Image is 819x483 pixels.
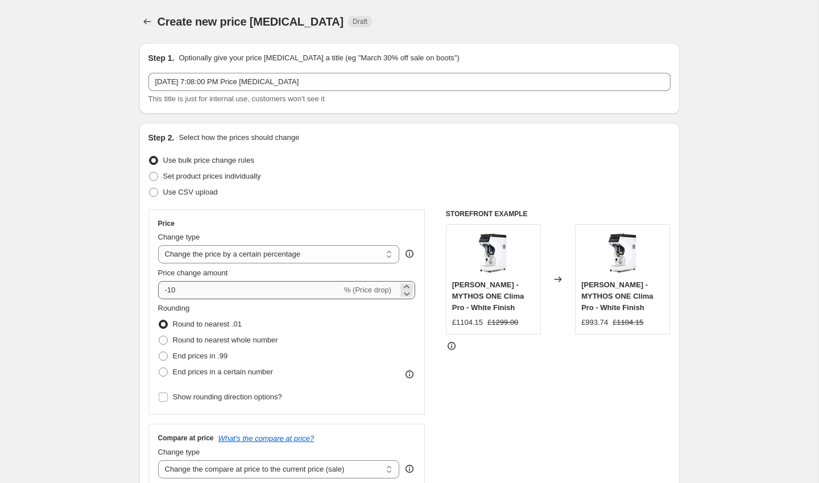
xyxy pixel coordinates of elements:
span: This title is just for internal use, customers won't see it [148,94,325,103]
strike: £1299.00 [487,317,518,328]
h3: Price [158,219,175,228]
button: Price change jobs [139,14,155,30]
p: Optionally give your price [MEDICAL_DATA] a title (eg "March 30% off sale on boots") [179,52,459,64]
h3: Compare at price [158,434,214,443]
span: Draft [353,17,367,26]
div: £1104.15 [452,317,483,328]
span: [PERSON_NAME] - MYTHOS ONE Clima Pro - White Finish [452,280,524,312]
span: Price change amount [158,269,228,277]
span: [PERSON_NAME] - MYTHOS ONE Clima Pro - White Finish [581,280,653,312]
h2: Step 2. [148,132,175,143]
span: Set product prices individually [163,172,261,180]
div: help [404,248,415,259]
h2: Step 1. [148,52,175,64]
img: victoria-arduino-mythos-clima-pro-white_1_80x.webp [600,230,646,276]
span: Change type [158,448,200,456]
span: % (Price drop) [344,286,391,294]
img: victoria-arduino-mythos-clima-pro-white_1_80x.webp [470,230,516,276]
span: Round to nearest whole number [173,336,278,344]
span: Create new price [MEDICAL_DATA] [158,15,344,28]
span: Round to nearest .01 [173,320,242,328]
span: Change type [158,233,200,241]
strike: £1104.15 [613,317,643,328]
span: Show rounding direction options? [173,393,282,401]
input: -15 [158,281,342,299]
input: 30% off holiday sale [148,73,671,91]
button: What's the compare at price? [218,434,315,443]
span: End prices in .99 [173,352,228,360]
h6: STOREFRONT EXAMPLE [446,209,671,218]
span: Use CSV upload [163,188,218,196]
div: help [404,463,415,474]
p: Select how the prices should change [179,132,299,143]
div: £993.74 [581,317,608,328]
span: Use bulk price change rules [163,156,254,164]
span: End prices in a certain number [173,368,273,376]
span: Rounding [158,304,190,312]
